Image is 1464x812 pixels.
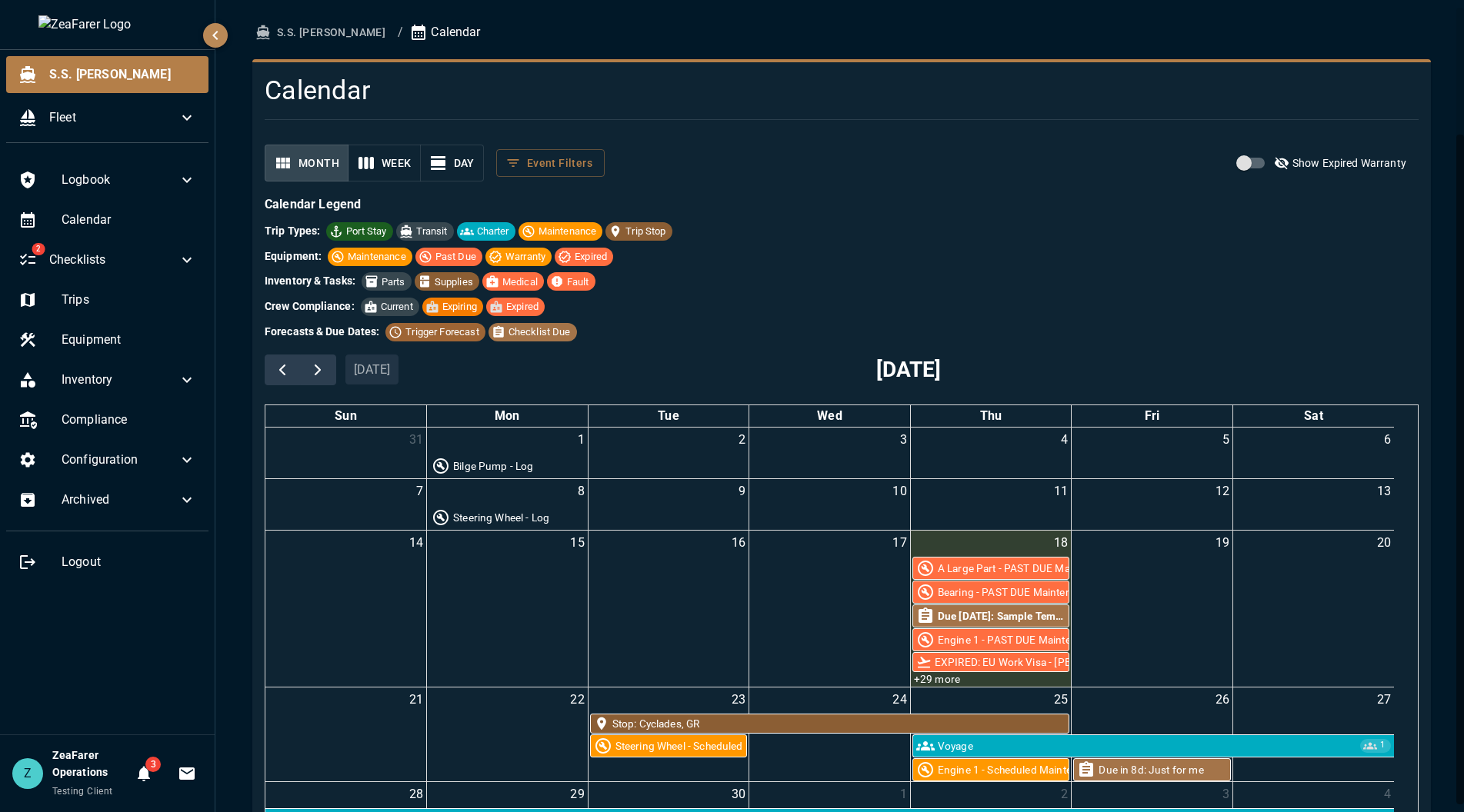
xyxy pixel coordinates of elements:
[938,561,1116,576] div: A Large Part - PAST DUE Maintenance
[62,411,196,429] span: Compliance
[32,243,45,255] span: 2
[1301,405,1326,427] a: Saturday
[561,275,595,290] span: Fault
[910,530,1072,687] td: September 18, 2025
[265,687,427,781] td: September 21, 2025
[252,18,392,47] button: S.S. [PERSON_NAME]
[913,629,1069,651] div: Maintenance is past due by 28 days (7 day interval)
[897,782,910,807] a: October 1, 2025
[1219,782,1232,807] a: October 3, 2025
[265,298,355,315] h6: Crew Compliance:
[1212,687,1232,712] a: September 26, 2025
[342,249,412,265] span: Maintenance
[729,782,749,807] a: September 30, 2025
[938,584,1095,600] div: Bearing - PAST DUE Maintenance
[588,687,749,781] td: September 23, 2025
[1072,428,1233,479] td: September 5, 2025
[265,75,1224,107] h4: Calendar
[6,401,208,438] div: Compliance
[62,491,178,509] span: Archived
[588,428,749,479] td: September 2, 2025
[406,687,426,712] a: September 21, 2025
[52,747,128,781] h6: ZeaFarer Operations
[1072,687,1233,781] td: September 26, 2025
[436,299,483,314] span: Expiring
[1232,530,1394,687] td: September 20, 2025
[1374,687,1394,712] a: September 27, 2025
[729,531,749,555] a: September 16, 2025
[575,428,588,452] a: September 1, 2025
[588,478,749,530] td: September 9, 2025
[910,478,1072,530] td: September 11, 2025
[500,299,545,314] span: Expired
[471,224,515,239] span: Charter
[406,428,426,452] a: August 31, 2025
[6,441,208,478] div: Configuration
[172,758,202,789] button: Invitations
[729,687,749,712] a: September 23, 2025
[1051,531,1071,555] a: September 18, 2025
[375,299,419,314] span: Current
[6,201,208,238] div: Calendar
[6,99,208,136] div: Fleet
[567,531,587,555] a: September 15, 2025
[1142,405,1162,427] a: Friday
[532,224,603,239] span: Maintenance
[1374,739,1391,752] span: 1
[413,479,426,504] a: September 7, 2025
[265,324,379,341] h6: Forecasts & Due Dates:
[1232,428,1394,479] td: September 6, 2025
[499,249,552,265] span: Warranty
[492,405,522,427] a: Monday
[252,18,1431,47] nav: breadcrumb
[889,479,909,504] a: September 10, 2025
[588,530,749,687] td: September 16, 2025
[265,530,427,687] td: September 14, 2025
[1072,478,1233,530] td: September 12, 2025
[427,478,589,530] td: September 8, 2025
[496,149,605,178] button: filter calendar events
[265,478,427,530] td: September 7, 2025
[6,361,208,398] div: Inventory
[128,758,159,789] button: Notifications
[1051,687,1071,712] a: September 25, 2025
[913,581,1069,603] div: Maintenance is past due by 167 days (80 day interval)
[814,405,845,427] a: Wednesday
[453,510,549,525] div: Steering Wheel - Log
[49,251,178,269] span: Checklists
[735,479,749,504] a: September 9, 2025
[912,673,962,687] a: Show 29 more events
[897,428,910,452] a: September 3, 2025
[406,531,426,555] a: September 14, 2025
[1292,155,1406,171] p: Show Expired Warranty
[6,161,208,198] div: Logbook
[429,249,482,265] span: Past Due
[6,56,208,93] div: S.S. [PERSON_NAME]
[265,428,427,479] td: August 31, 2025
[265,354,301,385] button: Previous month
[910,687,1072,781] td: September 25, 2025
[332,405,359,427] a: Sunday
[1232,478,1394,530] td: September 13, 2025
[409,23,480,42] p: Calendar
[591,735,747,757] div: Regular maintenance required (5 day interval)
[12,758,43,789] div: Z
[567,782,587,807] a: September 29, 2025
[427,428,589,479] td: September 1, 2025
[496,275,544,290] span: Medical
[913,759,1069,780] div: Regular maintenance required (7 day interval)
[406,782,426,807] a: September 28, 2025
[265,194,1419,215] h6: Calendar Legend
[567,687,587,712] a: September 22, 2025
[1058,782,1071,807] a: October 2, 2025
[6,544,208,581] div: Logout
[889,531,909,555] a: September 17, 2025
[655,405,682,427] a: Tuesday
[265,273,355,290] h6: Inventory & Tasks:
[420,145,484,182] button: day view
[913,557,1069,579] div: Maintenance is past due by 464 days (14 day interval)
[1381,428,1394,452] a: September 6, 2025
[398,23,403,42] li: /
[145,757,161,772] span: 3
[62,371,178,389] span: Inventory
